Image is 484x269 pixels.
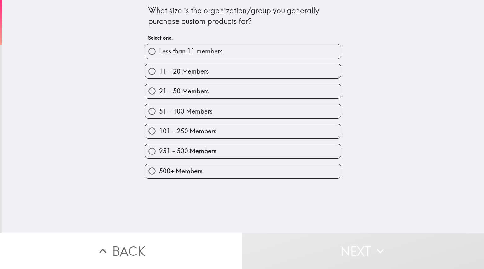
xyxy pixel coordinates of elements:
span: 51 - 100 Members [159,107,213,116]
button: 101 - 250 Members [145,124,341,138]
button: Less than 11 members [145,44,341,59]
span: 21 - 50 Members [159,87,209,96]
h6: Select one. [148,34,338,41]
button: 21 - 50 Members [145,84,341,98]
span: 11 - 20 Members [159,67,209,76]
span: 500+ Members [159,167,203,176]
button: 251 - 500 Members [145,144,341,158]
button: 51 - 100 Members [145,104,341,118]
button: Next [242,233,484,269]
span: 101 - 250 Members [159,127,216,136]
div: What size is the organization/group you generally purchase custom products for? [148,5,338,26]
span: 251 - 500 Members [159,147,216,155]
button: 11 - 20 Members [145,64,341,78]
button: 500+ Members [145,164,341,178]
span: Less than 11 members [159,47,223,56]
